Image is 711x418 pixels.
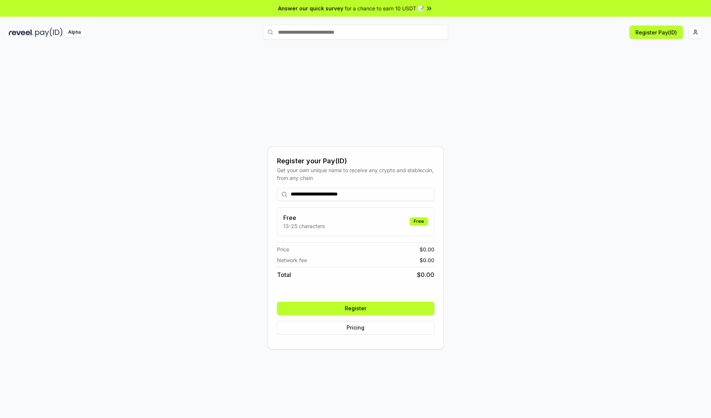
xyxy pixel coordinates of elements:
[277,256,307,264] span: Network fee
[630,26,683,39] button: Register Pay(ID)
[420,256,434,264] span: $ 0.00
[277,302,434,315] button: Register
[283,222,325,230] p: 13-25 characters
[277,166,434,182] div: Get your own unique name to receive any crypto and stablecoin, from any chain
[278,4,343,12] span: Answer our quick survey
[35,28,63,37] img: pay_id
[420,245,434,253] span: $ 0.00
[277,321,434,334] button: Pricing
[277,270,291,279] span: Total
[417,270,434,279] span: $ 0.00
[410,217,428,225] div: Free
[64,28,85,37] div: Alpha
[277,245,289,253] span: Price
[277,156,434,166] div: Register your Pay(ID)
[283,213,325,222] h3: Free
[9,28,34,37] img: reveel_dark
[345,4,424,12] span: for a chance to earn 10 USDT 📝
